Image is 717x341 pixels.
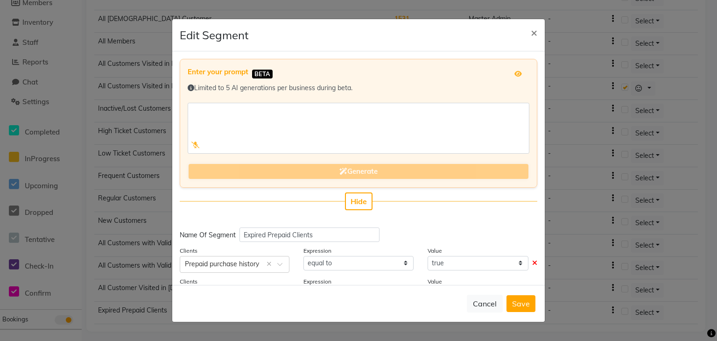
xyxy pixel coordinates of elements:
[467,295,503,313] button: Cancel
[188,83,529,93] div: Limited to 5 AI generations per business during beta.
[303,247,331,255] label: Expression
[345,192,373,210] button: Hide
[428,247,442,255] label: Value
[180,27,248,43] h4: Edit Segment
[180,230,236,240] div: Name Of Segment
[180,277,197,286] label: Clients
[267,259,274,269] span: Clear all
[523,19,545,45] button: Close
[531,25,537,39] span: ×
[506,295,535,312] button: Save
[188,67,248,78] label: Enter your prompt
[351,197,367,206] span: Hide
[303,277,331,286] label: Expression
[252,70,273,78] span: BETA
[428,277,442,286] label: Value
[180,247,197,255] label: Clients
